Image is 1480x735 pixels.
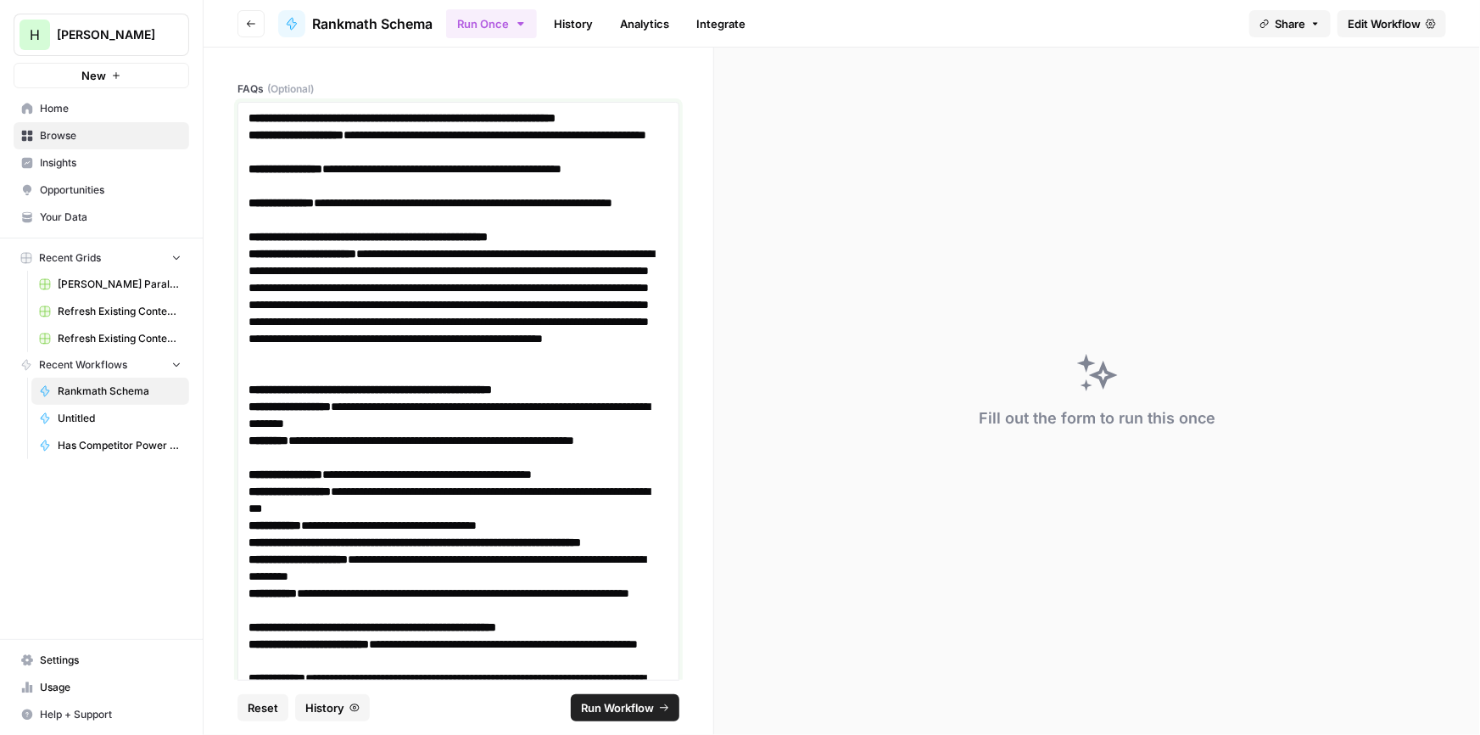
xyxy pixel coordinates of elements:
[39,250,101,266] span: Recent Grids
[81,67,106,84] span: New
[295,694,370,721] button: History
[40,155,182,171] span: Insights
[14,352,189,378] button: Recent Workflows
[1249,10,1331,37] button: Share
[446,9,537,38] button: Run Once
[58,304,182,319] span: Refresh Existing Content [DATE] Deleted AEO, doesn't work now
[248,699,278,716] span: Reset
[40,210,182,225] span: Your Data
[14,122,189,149] a: Browse
[571,694,679,721] button: Run Workflow
[58,331,182,346] span: Refresh Existing Content Only Based on SERP
[14,63,189,88] button: New
[581,699,654,716] span: Run Workflow
[14,674,189,701] a: Usage
[267,81,314,97] span: (Optional)
[278,10,433,37] a: Rankmath Schema
[305,699,344,716] span: History
[544,10,603,37] a: History
[57,26,159,43] span: [PERSON_NAME]
[14,177,189,204] a: Opportunities
[14,95,189,122] a: Home
[40,680,182,695] span: Usage
[1275,15,1305,32] span: Share
[40,101,182,116] span: Home
[31,432,189,459] a: Has Competitor Power Step on SERPs
[1348,15,1421,32] span: Edit Workflow
[31,298,189,325] a: Refresh Existing Content [DATE] Deleted AEO, doesn't work now
[31,405,189,432] a: Untitled
[312,14,433,34] span: Rankmath Schema
[39,357,127,373] span: Recent Workflows
[58,384,182,399] span: Rankmath Schema
[58,438,182,453] span: Has Competitor Power Step on SERPs
[40,182,182,198] span: Opportunities
[40,128,182,143] span: Browse
[30,25,40,45] span: H
[58,411,182,426] span: Untitled
[979,407,1215,430] div: Fill out the form to run this once
[14,204,189,231] a: Your Data
[14,14,189,56] button: Workspace: Hasbrook
[31,378,189,405] a: Rankmath Schema
[58,277,182,292] span: [PERSON_NAME] Paralegal Grid
[40,707,182,722] span: Help + Support
[237,81,679,97] label: FAQs
[237,694,288,721] button: Reset
[31,271,189,298] a: [PERSON_NAME] Paralegal Grid
[686,10,756,37] a: Integrate
[1338,10,1446,37] a: Edit Workflow
[14,245,189,271] button: Recent Grids
[14,647,189,674] a: Settings
[610,10,679,37] a: Analytics
[31,325,189,352] a: Refresh Existing Content Only Based on SERP
[40,653,182,668] span: Settings
[14,149,189,177] a: Insights
[14,701,189,728] button: Help + Support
